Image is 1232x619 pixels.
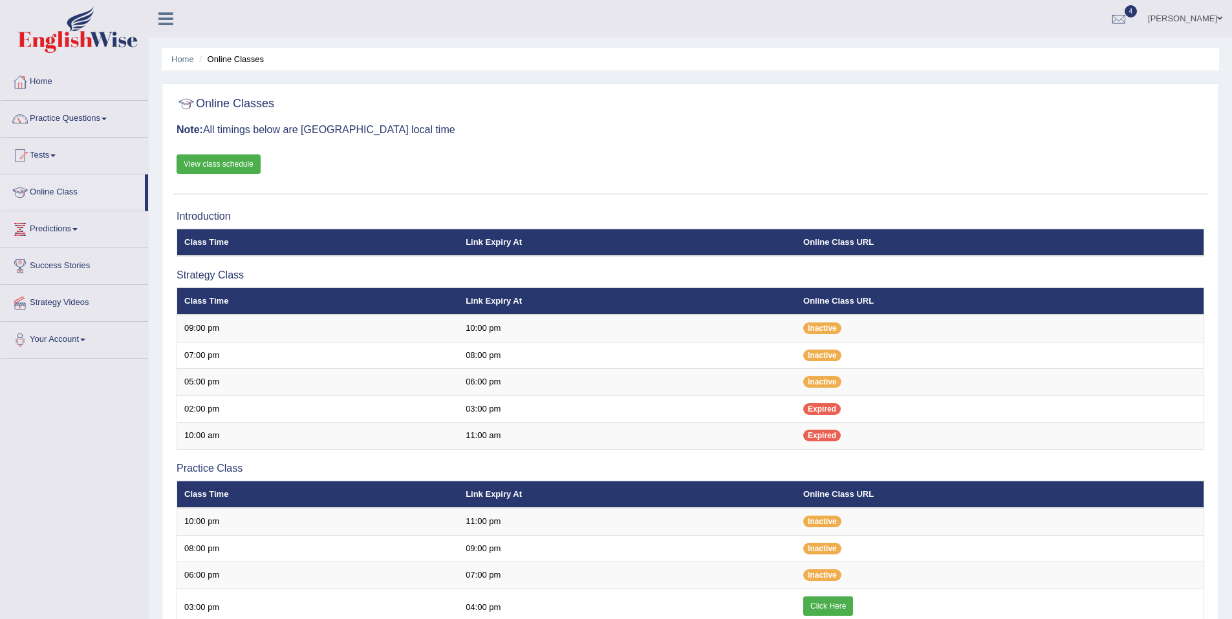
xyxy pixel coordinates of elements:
td: 11:00 pm [459,508,796,535]
a: Your Account [1,322,148,354]
span: 4 [1125,5,1138,17]
td: 09:00 pm [459,535,796,562]
li: Online Classes [196,53,264,65]
span: Inactive [803,516,841,527]
th: Class Time [177,288,459,315]
span: Expired [803,430,841,441]
th: Link Expiry At [459,481,796,508]
h3: Introduction [177,211,1204,222]
td: 08:00 pm [177,535,459,562]
td: 07:00 pm [459,562,796,589]
a: Predictions [1,211,148,244]
td: 10:00 am [177,423,459,450]
td: 08:00 pm [459,342,796,369]
a: Home [1,64,148,96]
td: 10:00 pm [177,508,459,535]
a: Strategy Videos [1,285,148,317]
a: Home [171,54,194,64]
a: Success Stories [1,248,148,280]
th: Online Class URL [796,288,1204,315]
th: Class Time [177,229,459,256]
td: 03:00 pm [459,395,796,423]
a: Practice Questions [1,101,148,133]
b: Note: [177,124,203,135]
th: Link Expiry At [459,229,796,256]
a: View class schedule [177,154,261,174]
th: Class Time [177,481,459,508]
h3: All timings below are [GEOGRAPHIC_DATA] local time [177,124,1204,136]
td: 06:00 pm [177,562,459,589]
span: Inactive [803,350,841,361]
td: 09:00 pm [177,315,459,342]
span: Inactive [803,322,841,334]
td: 05:00 pm [177,369,459,396]
span: Inactive [803,543,841,554]
a: Click Here [803,596,853,616]
span: Inactive [803,569,841,581]
td: 11:00 am [459,423,796,450]
span: Inactive [803,376,841,388]
span: Expired [803,403,841,415]
th: Link Expiry At [459,288,796,315]
a: Online Class [1,174,145,207]
h3: Strategy Class [177,269,1204,281]
th: Online Class URL [796,229,1204,256]
td: 02:00 pm [177,395,459,423]
h2: Online Classes [177,94,274,114]
td: 06:00 pm [459,369,796,396]
td: 10:00 pm [459,315,796,342]
a: Tests [1,138,148,170]
th: Online Class URL [796,481,1204,508]
h3: Practice Class [177,463,1204,474]
td: 07:00 pm [177,342,459,369]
